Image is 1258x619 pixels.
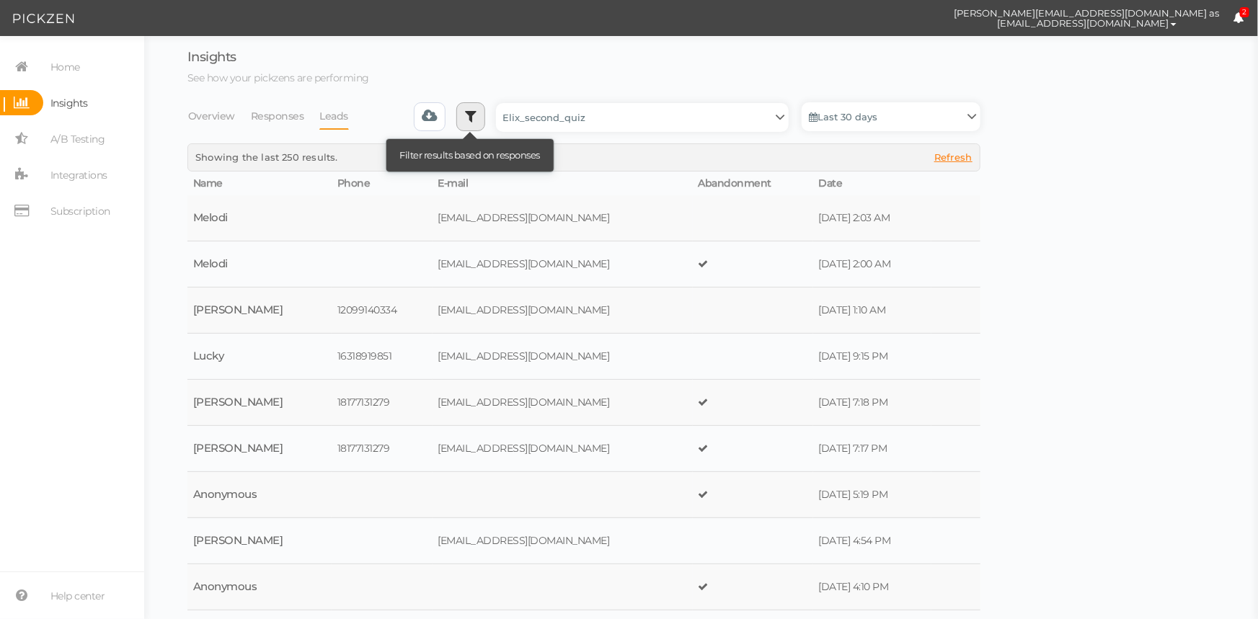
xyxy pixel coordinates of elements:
td: [EMAIL_ADDRESS][DOMAIN_NAME] [433,518,693,564]
td: [DATE] 1:10 AM [813,288,932,334]
span: See how your pickzens are performing [187,71,369,84]
img: Pickzen logo [13,10,74,27]
td: [DATE] 2:03 AM [813,195,932,241]
tr: Melodi [EMAIL_ADDRESS][DOMAIN_NAME] [DATE] 2:03 AM [187,195,980,241]
span: Insights [187,49,236,65]
span: Integrations [50,164,107,187]
td: Melodi [187,241,332,288]
td: [EMAIL_ADDRESS][DOMAIN_NAME] [433,426,693,472]
span: Date [819,177,843,190]
td: 12099140334 [332,288,433,334]
li: Leads [319,102,364,130]
span: A/B Testing [50,128,105,151]
td: 16318919851 [332,334,433,380]
td: [EMAIL_ADDRESS][DOMAIN_NAME] [433,334,693,380]
a: Leads [319,102,350,130]
button: [PERSON_NAME][EMAIL_ADDRESS][DOMAIN_NAME] as [EMAIL_ADDRESS][DOMAIN_NAME] [941,1,1233,35]
td: [EMAIL_ADDRESS][DOMAIN_NAME] [433,195,693,241]
td: Anonymous [187,564,332,610]
span: Help center [50,584,105,607]
td: [DATE] 2:00 AM [813,241,932,288]
tr: Anonymous [DATE] 5:19 PM [187,472,980,518]
td: [EMAIL_ADDRESS][DOMAIN_NAME] [433,380,693,426]
td: [DATE] 9:15 PM [813,334,932,380]
tr: Melodi [EMAIL_ADDRESS][DOMAIN_NAME] [DATE] 2:00 AM [187,241,980,288]
span: [PERSON_NAME][EMAIL_ADDRESS][DOMAIN_NAME] as [954,8,1220,18]
td: [DATE] 4:54 PM [813,518,932,564]
span: [EMAIL_ADDRESS][DOMAIN_NAME] [997,17,1169,29]
td: [DATE] 7:17 PM [813,426,932,472]
td: [DATE] 4:10 PM [813,564,932,610]
tr: Anonymous [DATE] 4:10 PM [187,564,980,610]
td: Melodi [187,195,332,241]
span: Subscription [50,200,110,223]
a: Last 30 days [802,102,980,131]
td: [EMAIL_ADDRESS][DOMAIN_NAME] [433,288,693,334]
span: Home [50,55,80,79]
a: Responses [250,102,305,130]
span: Phone [337,177,371,190]
td: [EMAIL_ADDRESS][DOMAIN_NAME] [433,241,693,288]
tr: [PERSON_NAME] 18177131279 [EMAIL_ADDRESS][DOMAIN_NAME] [DATE] 7:18 PM [187,380,980,426]
td: [PERSON_NAME] [187,380,332,426]
span: Name [193,177,223,190]
tr: [PERSON_NAME] 12099140334 [EMAIL_ADDRESS][DOMAIN_NAME] [DATE] 1:10 AM [187,288,980,334]
td: Lucky [187,334,332,380]
span: E-mail [438,177,469,190]
td: [DATE] 5:19 PM [813,472,932,518]
li: Overview [187,102,250,130]
td: 18177131279 [332,380,433,426]
img: cd8312e7a6b0c0157f3589280924bf3e [916,6,941,31]
tr: [PERSON_NAME] [EMAIL_ADDRESS][DOMAIN_NAME] [DATE] 4:54 PM [187,518,980,564]
tr: Lucky 16318919851 [EMAIL_ADDRESS][DOMAIN_NAME] [DATE] 9:15 PM [187,334,980,380]
td: [PERSON_NAME] [187,288,332,334]
span: 2 [1240,7,1250,18]
span: Refresh [934,151,973,163]
td: [DATE] 7:18 PM [813,380,932,426]
div: Filter results based on responses [390,143,551,167]
td: 18177131279 [332,426,433,472]
td: [PERSON_NAME] [187,426,332,472]
li: Responses [250,102,319,130]
span: Insights [50,92,88,115]
span: Showing the last 250 results. [195,151,338,163]
a: Overview [187,102,236,130]
span: Abandonment [699,177,772,190]
tr: [PERSON_NAME] 18177131279 [EMAIL_ADDRESS][DOMAIN_NAME] [DATE] 7:17 PM [187,426,980,472]
td: [PERSON_NAME] [187,518,332,564]
td: Anonymous [187,472,332,518]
